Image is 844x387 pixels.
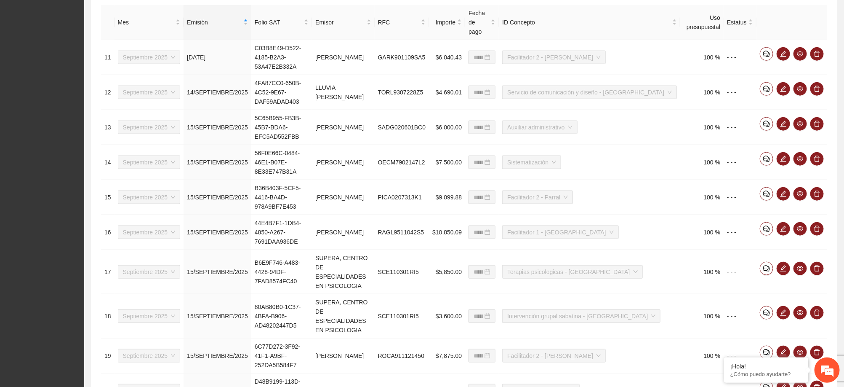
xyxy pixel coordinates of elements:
[429,180,465,215] td: $9,099.88
[184,215,251,250] td: 15/SEPTIEMBRE/2025
[123,121,176,134] span: Septiembre 2025
[793,47,807,61] button: eye
[251,5,312,40] th: Folio SAT
[760,191,773,197] span: comment
[429,145,465,180] td: $7,500.00
[315,18,365,27] span: Emisor
[794,309,807,316] span: eye
[810,117,824,131] button: delete
[680,294,724,339] td: 100 %
[429,40,465,75] td: $6,040.43
[777,306,790,320] button: edit
[794,226,807,232] span: eye
[724,180,756,215] td: - - -
[184,75,251,110] td: 14/SEPTIEMBRE/2025
[507,121,572,134] span: Auxiliar administrativo
[101,75,114,110] td: 12
[251,110,312,145] td: 5C65B955-FB3B-45B7-BDA6-EFC5AD552FBB
[724,145,756,180] td: - - -
[251,75,312,110] td: 4FA87CC0-650B-4C52-9E67-DAF59ADAD403
[429,215,465,250] td: $10,850.09
[810,346,824,359] button: delete
[184,294,251,339] td: 15/SEPTIEMBRE/2025
[760,349,773,356] span: comment
[123,191,176,204] span: Septiembre 2025
[793,117,807,131] button: eye
[251,215,312,250] td: 44E4B7F1-1DB4-4850-A267-7691DAA936DE
[184,339,251,374] td: 15/SEPTIEMBRE/2025
[251,180,312,215] td: B36B403F-5CF5-4416-BA4D-978A9BF7E453
[123,266,176,278] span: Septiembre 2025
[811,121,823,127] span: delete
[777,51,790,57] span: edit
[680,180,724,215] td: 100 %
[184,145,251,180] td: 15/SEPTIEMBRE/2025
[184,180,251,215] td: 15/SEPTIEMBRE/2025
[429,250,465,294] td: $5,850.00
[312,5,374,40] th: Emisor
[429,339,465,374] td: $7,875.00
[375,180,429,215] td: PICA0207313K1
[811,51,823,57] span: delete
[680,40,724,75] td: 100 %
[507,86,672,99] span: Servicio de comunicación y diseño - Chihuahua
[724,294,756,339] td: - - -
[118,18,174,27] span: Mes
[724,215,756,250] td: - - -
[793,262,807,275] button: eye
[123,226,176,239] span: Septiembre 2025
[251,145,312,180] td: 56F0E66C-0484-46E1-B07E-8E33E747B31A
[724,339,756,374] td: - - -
[251,40,312,75] td: C03B8E49-D522-4185-B2A3-53A47E2B332A
[760,346,773,359] button: comment
[429,5,465,40] th: Importe
[184,40,251,75] td: [DATE]
[724,75,756,110] td: - - -
[4,230,160,260] textarea: Escriba su mensaje y pulse “Intro”
[375,215,429,250] td: RAGL9511042S5
[138,4,158,24] div: Minimizar ventana de chat en vivo
[760,86,773,92] span: comment
[793,187,807,201] button: eye
[724,5,756,40] th: Estatus
[730,363,802,370] div: ¡Hola!
[760,51,773,57] span: comment
[375,250,429,294] td: SCE110301RI5
[760,152,773,166] button: comment
[777,265,790,272] span: edit
[811,191,823,197] span: delete
[724,40,756,75] td: - - -
[469,8,489,36] span: Fecha de pago
[777,187,790,201] button: edit
[680,110,724,145] td: 100 %
[375,110,429,145] td: SADG020601BC0
[777,262,790,275] button: edit
[760,265,773,272] span: comment
[793,222,807,236] button: eye
[810,187,824,201] button: delete
[777,346,790,359] button: edit
[429,75,465,110] td: $4,690.01
[760,156,773,162] span: comment
[123,51,176,64] span: Septiembre 2025
[811,265,823,272] span: delete
[810,222,824,236] button: delete
[312,110,374,145] td: [PERSON_NAME]
[101,180,114,215] td: 15
[312,339,374,374] td: [PERSON_NAME]
[793,306,807,320] button: eye
[44,43,141,54] div: Chatee con nosotros ahora
[811,309,823,316] span: delete
[375,40,429,75] td: GARK901109SA5
[312,215,374,250] td: [PERSON_NAME]
[777,156,790,162] span: edit
[810,152,824,166] button: delete
[101,215,114,250] td: 16
[777,86,790,92] span: edit
[810,82,824,96] button: delete
[760,187,773,201] button: comment
[793,82,807,96] button: eye
[375,339,429,374] td: ROCA911121450
[187,18,242,27] span: Emisión
[727,18,747,27] span: Estatus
